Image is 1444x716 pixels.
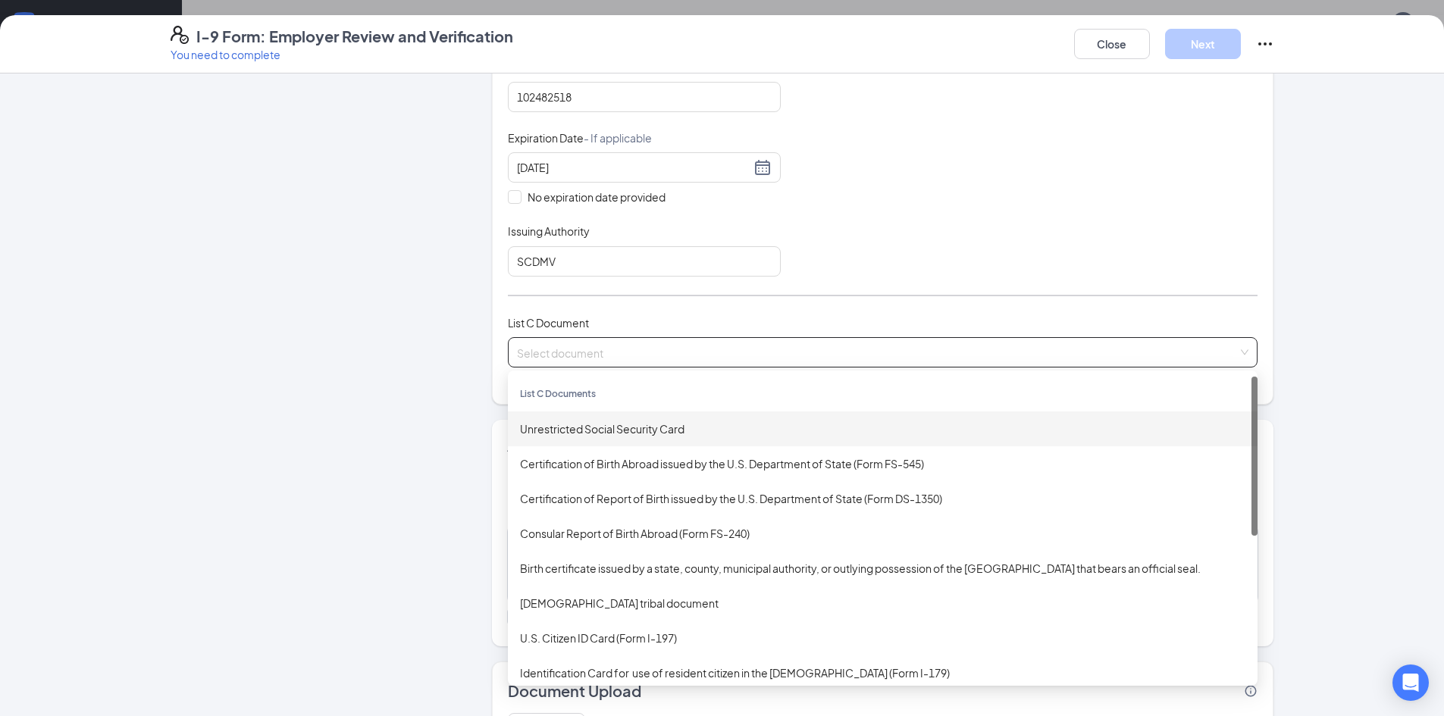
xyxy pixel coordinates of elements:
span: Document Upload [508,680,641,702]
div: U.S. Citizen ID Card (Form I-197) [520,630,1245,646]
div: Birth certificate issued by a state, county, municipal authority, or outlying possession of the [... [520,560,1245,577]
p: You need to complete [171,47,513,62]
div: Identification Card for use of resident citizen in the [DEMOGRAPHIC_DATA] (Form I-179) [520,664,1245,681]
button: Next [1165,29,1241,59]
span: No expiration date provided [522,189,672,205]
button: Close [1074,29,1150,59]
div: Consular Report of Birth Abroad (Form FS-240) [520,525,1245,542]
span: Additional information [507,436,672,455]
svg: Ellipses [1256,35,1274,53]
span: List C Document [508,316,589,330]
span: Expiration Date [508,130,652,145]
div: Open Intercom Messenger [1392,664,1429,701]
div: Certification of Birth Abroad issued by the U.S. Department of State (Form FS-545) [520,455,1245,472]
input: 01/12/2032 [517,159,750,176]
svg: Info [1244,684,1258,698]
span: Issuing Authority [508,224,590,239]
svg: FormI9EVerifyIcon [171,26,189,44]
div: [DEMOGRAPHIC_DATA] tribal document [520,595,1245,611]
div: Unrestricted Social Security Card [520,421,1245,437]
div: Certification of Report of Birth issued by the U.S. Department of State (Form DS-1350) [520,490,1245,507]
h4: I-9 Form: Employer Review and Verification [196,26,513,47]
span: Provide all notes relating employment authorization stamps or receipts, extensions, additional do... [507,482,1227,512]
span: List C Documents [520,388,596,399]
span: - If applicable [584,131,652,145]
